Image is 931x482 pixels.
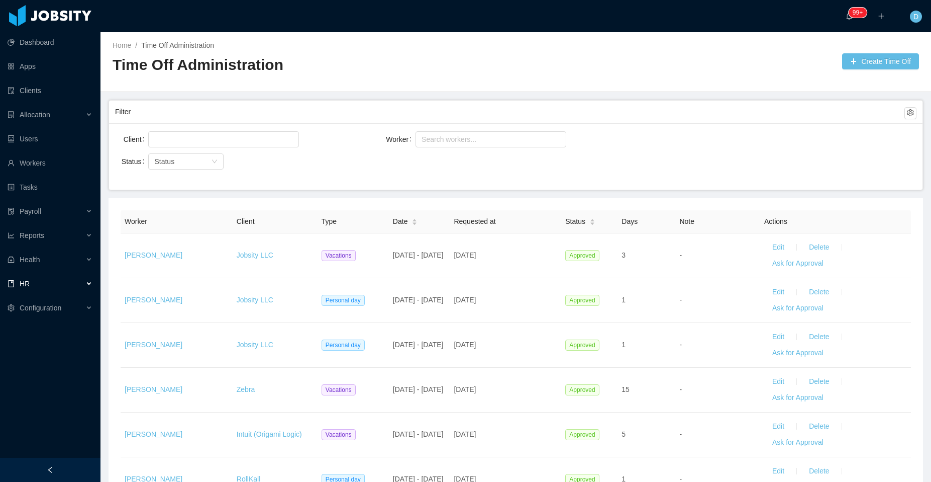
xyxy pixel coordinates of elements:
[125,430,182,438] a: [PERSON_NAME]
[422,134,551,144] div: Search workers...
[679,217,694,225] span: Note
[8,32,92,52] a: icon: pie-chartDashboard
[124,135,149,143] label: Client
[8,304,15,311] i: icon: setting
[237,385,255,393] a: Zebra
[393,430,444,438] span: [DATE] - [DATE]
[589,217,595,224] div: Sort
[20,280,30,288] span: HR
[393,296,444,304] span: [DATE] - [DATE]
[846,13,853,20] i: icon: bell
[622,251,626,259] span: 3
[565,429,599,440] span: Approved
[237,430,302,438] a: Intuit (Origami Logic)
[913,11,918,23] span: D
[679,385,682,393] span: -
[237,217,255,225] span: Client
[849,8,867,18] sup: 332
[411,217,418,224] div: Sort
[622,296,626,304] span: 1
[393,385,444,393] span: [DATE] - [DATE]
[8,232,15,239] i: icon: line-chart
[154,157,174,166] span: Status
[842,53,919,69] button: icon: plusCreate Time Off
[454,385,476,393] span: [DATE]
[565,384,599,395] span: Approved
[393,216,408,227] span: Date
[454,430,476,438] span: [DATE]
[322,429,356,440] span: Vacations
[801,374,837,390] button: Delete
[8,280,15,287] i: icon: book
[764,419,792,435] button: Edit
[393,251,444,259] span: [DATE] - [DATE]
[764,463,792,479] button: Edit
[113,55,516,75] h2: Time Off Administration
[237,341,273,349] a: Jobsity LLC
[125,296,182,304] a: [PERSON_NAME]
[8,177,92,197] a: icon: profileTasks
[764,256,832,272] button: Ask for Approval
[412,217,418,220] i: icon: caret-up
[8,208,15,215] i: icon: file-protect
[322,295,365,306] span: Personal day
[565,250,599,261] span: Approved
[322,217,337,225] span: Type
[801,419,837,435] button: Delete
[237,251,273,259] a: Jobsity LLC
[764,284,792,300] button: Edit
[679,430,682,438] span: -
[679,251,682,259] span: -
[622,385,630,393] span: 15
[237,296,273,304] a: Jobsity LLC
[20,231,44,239] span: Reports
[622,341,626,349] span: 1
[878,13,885,20] i: icon: plus
[20,304,61,312] span: Configuration
[454,341,476,349] span: [DATE]
[679,296,682,304] span: -
[764,217,787,225] span: Actions
[764,300,832,316] button: Ask for Approval
[141,41,214,49] a: Time Off Administration
[454,217,495,225] span: Requested at
[115,103,904,121] div: Filter
[322,384,356,395] span: Vacations
[386,135,416,143] label: Worker
[764,239,792,256] button: Edit
[8,153,92,173] a: icon: userWorkers
[20,207,41,215] span: Payroll
[589,221,595,224] i: icon: caret-down
[125,385,182,393] a: [PERSON_NAME]
[764,390,832,406] button: Ask for Approval
[113,41,131,49] a: Home
[20,256,40,264] span: Health
[8,256,15,263] i: icon: medicine-box
[801,463,837,479] button: Delete
[565,216,585,227] span: Status
[212,158,218,166] i: icon: down
[8,129,92,149] a: icon: robotUsers
[20,111,50,119] span: Allocation
[764,374,792,390] button: Edit
[8,81,92,101] a: icon: auditClients
[801,329,837,345] button: Delete
[454,296,476,304] span: [DATE]
[412,221,418,224] i: icon: caret-down
[764,345,832,361] button: Ask for Approval
[125,251,182,259] a: [PERSON_NAME]
[454,251,476,259] span: [DATE]
[622,430,626,438] span: 5
[801,284,837,300] button: Delete
[764,329,792,345] button: Edit
[322,250,356,261] span: Vacations
[801,239,837,256] button: Delete
[419,133,424,145] input: Worker
[565,340,599,351] span: Approved
[764,435,832,451] button: Ask for Approval
[8,56,92,76] a: icon: appstoreApps
[622,217,638,225] span: Days
[125,341,182,349] a: [PERSON_NAME]
[8,111,15,118] i: icon: solution
[125,217,147,225] span: Worker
